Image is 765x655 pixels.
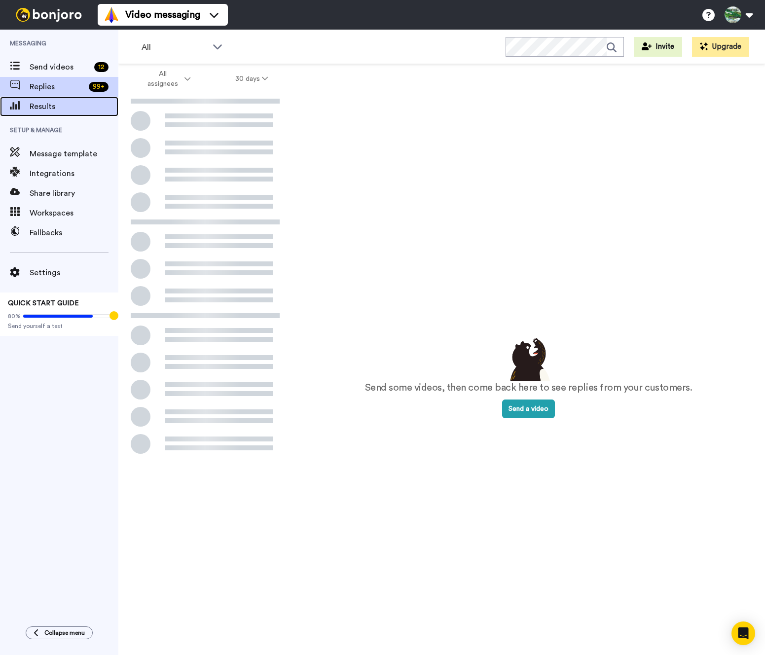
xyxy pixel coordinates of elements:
button: Invite [634,37,682,57]
div: 99 + [89,82,109,92]
p: Send some videos, then come back here to see replies from your customers. [365,381,692,395]
span: Video messaging [125,8,200,22]
div: 12 [94,62,109,72]
span: Settings [30,267,118,279]
button: All assignees [120,65,213,93]
span: Integrations [30,168,118,180]
span: Send yourself a test [8,322,110,330]
span: Message template [30,148,118,160]
button: Upgrade [692,37,749,57]
span: QUICK START GUIDE [8,300,79,307]
img: results-emptystates.png [504,335,553,381]
span: All [142,41,208,53]
div: Open Intercom Messenger [731,621,755,645]
span: Collapse menu [44,629,85,637]
span: Fallbacks [30,227,118,239]
a: Send a video [502,405,555,412]
span: Share library [30,187,118,199]
span: All assignees [143,69,182,89]
button: 30 days [213,70,291,88]
span: Workspaces [30,207,118,219]
span: Results [30,101,118,112]
span: Send videos [30,61,90,73]
img: bj-logo-header-white.svg [12,8,86,22]
button: Send a video [502,400,555,418]
div: Tooltip anchor [109,311,118,320]
button: Collapse menu [26,626,93,639]
span: 80% [8,312,21,320]
span: Replies [30,81,85,93]
img: vm-color.svg [104,7,119,23]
